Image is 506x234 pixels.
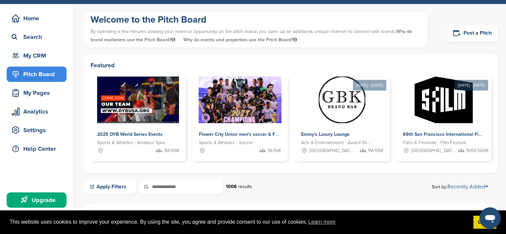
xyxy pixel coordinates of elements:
a: dismiss cookie message [473,216,496,229]
a: Home [7,11,67,26]
div: Settings [10,124,67,136]
span: 2025 DYB World Series Events [97,131,163,137]
a: Settings [7,122,67,138]
a: Pitch Board [7,67,67,82]
div: My CRM [10,50,67,62]
span: Fairs & Festivals - Film Festival [403,139,466,146]
span: Flower City Union men's soccer & Flower City 1872 women's soccer [199,131,344,137]
a: My Pages [7,85,67,101]
div: [DATE] - [DATE] [353,80,386,91]
a: Apply Filters [84,180,136,194]
div: [DATE] - [DATE] [455,80,488,91]
span: 1M-10M [368,147,383,154]
span: Emmy's Luxury Lounge [301,131,350,137]
span: Sort by: [432,184,488,189]
span: 5K-10K [267,147,281,154]
strong: 1006 [226,184,237,189]
h2: Featured [90,61,491,70]
h1: Welcome to the Pitch Board [90,14,421,26]
div: Help Center [10,143,67,155]
span: Arts & Entertainment - Award Show [301,139,373,146]
span: Sports & Athletes - Amateur Sports Leagues [97,139,169,146]
a: Search [7,29,67,45]
a: [DATE] - [DATE] Sponsorpitch & Emmy's Luxury Lounge Arts & Entertainment - Award Show [GEOGRAPHIC... [294,66,390,161]
div: Upgrade [10,194,67,206]
img: Sponsorpitch & [199,77,281,123]
a: [DATE] - [DATE] Sponsorpitch & 69th San Francisco International Film Festival Fairs & Festivals -... [396,66,491,161]
a: Upgrade [7,192,67,208]
a: Analytics [7,104,67,119]
img: Sponsorpitch & [415,77,473,123]
iframe: Button to launch messaging window [479,207,501,229]
span: [GEOGRAPHIC_DATA], [GEOGRAPHIC_DATA] [309,147,354,154]
img: Sponsorpitch & [319,77,365,123]
div: Pitch Board [10,68,67,80]
div: Analytics [10,106,67,117]
div: Search [10,31,67,43]
a: Sponsorpitch & Flower City Union men's soccer & Flower City 1872 women's soccer Sports & Athletes... [192,77,287,161]
a: Recently Added [447,183,488,190]
span: results [238,184,252,189]
span: Sports & Athletes - Soccer [199,139,253,146]
img: Sponsorpitch & [97,77,179,123]
div: My Pages [10,87,67,99]
a: My CRM [7,48,67,63]
span: [GEOGRAPHIC_DATA], [GEOGRAPHIC_DATA] [411,147,456,154]
a: Post a Pitch [447,25,498,41]
span: 1M-10M [164,147,179,154]
a: Help Center [7,141,67,156]
span: Why do events and properties use the Pitch Board? [183,37,297,43]
a: Sponsorpitch & 2025 DYB World Series Events Sports & Athletes - Amateur Sports Leagues 1M-10M [90,77,186,161]
span: 100K-500K [466,147,489,154]
div: Home [10,12,67,24]
span: 69th San Francisco International Film Festival [403,131,502,137]
p: By spending a few minutes posting your event or opportunity on the pitch board, you open up an ad... [90,26,421,46]
a: learn more about cookies [307,217,337,227]
span: This website uses cookies to improve your experience. By using the site, you agree and provide co... [10,217,468,227]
